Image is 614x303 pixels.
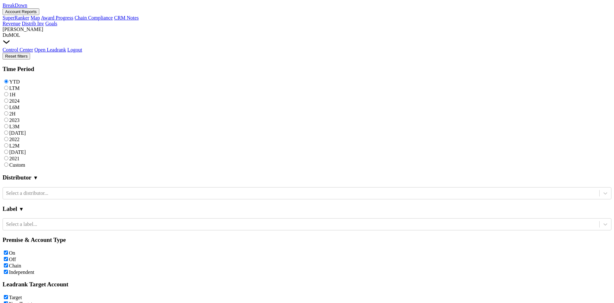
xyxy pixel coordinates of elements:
[3,21,20,26] a: Revenue
[9,143,20,148] label: L2M
[19,206,24,212] span: ▼
[3,47,611,53] div: Dropdown Menu
[22,21,44,26] a: Distrib Inv
[3,66,611,73] h3: Time Period
[9,269,34,275] label: Independent
[3,15,29,20] a: SuperRanker
[9,111,16,116] label: 2H
[41,15,73,20] a: Award Progress
[75,15,113,20] a: Chain Compliance
[3,38,10,46] img: Dropdown Menu
[9,79,20,84] label: YTD
[114,15,139,20] a: CRM Notes
[3,174,31,181] h3: Distributor
[35,47,66,52] a: Open Leadrank
[9,295,22,300] label: Target
[3,8,39,15] button: Account Reports
[33,175,38,181] span: ▼
[67,47,82,52] a: Logout
[9,98,20,104] label: 2024
[9,130,26,136] label: [DATE]
[45,21,57,26] a: Goals
[9,117,20,123] label: 2023
[3,205,17,212] h3: Label
[9,137,20,142] label: 2022
[9,250,15,256] label: On
[9,263,21,268] label: Chain
[9,162,25,168] label: Custom
[3,3,27,8] a: BreakDown
[3,32,20,38] span: DuMOL
[31,15,40,20] a: Map
[3,47,33,52] a: Control Center
[3,281,611,288] h3: Leadrank Target Account
[9,149,26,155] label: [DATE]
[3,53,30,60] button: Reset filters
[3,27,611,32] div: [PERSON_NAME]
[9,92,16,97] label: 1H
[9,85,20,91] label: LTM
[3,236,611,243] h3: Premise & Account Type
[9,156,20,161] label: 2021
[9,124,20,129] label: L3M
[9,105,20,110] label: L6M
[3,15,611,21] div: Account Reports
[9,257,16,262] label: Off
